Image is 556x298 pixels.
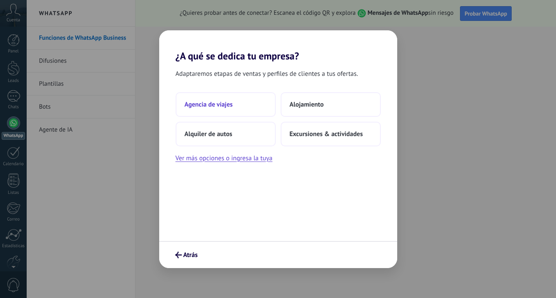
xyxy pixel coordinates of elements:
button: Ver más opciones o ingresa la tuya [176,153,272,164]
span: Adaptaremos etapas de ventas y perfiles de clientes a tus ofertas. [176,68,358,79]
span: Alquiler de autos [185,130,233,138]
span: Alojamiento [290,100,324,109]
button: Alojamiento [281,92,381,117]
span: Excursiones & actividades [290,130,363,138]
button: Alquiler de autos [176,122,276,146]
button: Atrás [172,248,201,262]
span: Agencia de viajes [185,100,233,109]
button: Excursiones & actividades [281,122,381,146]
span: Atrás [183,252,198,258]
h2: ¿A qué se dedica tu empresa? [159,30,397,62]
button: Agencia de viajes [176,92,276,117]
